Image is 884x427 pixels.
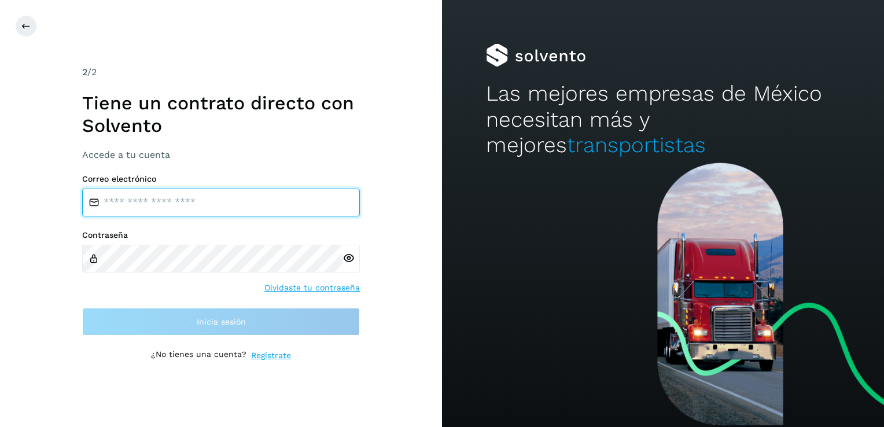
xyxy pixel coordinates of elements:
div: /2 [82,65,360,79]
button: Inicia sesión [82,308,360,336]
a: Olvidaste tu contraseña [264,282,360,294]
label: Contraseña [82,230,360,240]
h2: Las mejores empresas de México necesitan más y mejores [486,81,839,158]
h1: Tiene un contrato directo con Solvento [82,92,360,137]
h3: Accede a tu cuenta [82,149,360,160]
label: Correo electrónico [82,174,360,184]
a: Regístrate [251,349,291,362]
span: transportistas [567,132,706,157]
span: Inicia sesión [197,318,246,326]
span: 2 [82,67,87,78]
p: ¿No tienes una cuenta? [151,349,246,362]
